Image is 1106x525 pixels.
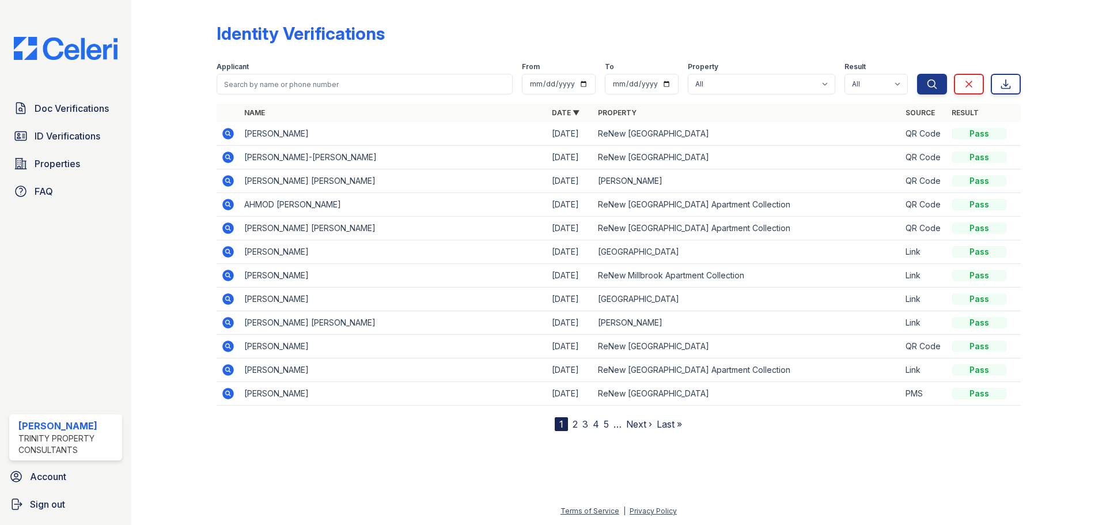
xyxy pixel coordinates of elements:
[593,311,901,335] td: [PERSON_NAME]
[952,364,1007,376] div: Pass
[240,288,547,311] td: [PERSON_NAME]
[240,217,547,240] td: [PERSON_NAME] [PERSON_NAME]
[547,217,593,240] td: [DATE]
[217,74,513,95] input: Search by name or phone number
[952,128,1007,139] div: Pass
[547,382,593,406] td: [DATE]
[35,129,100,143] span: ID Verifications
[901,169,947,193] td: QR Code
[555,417,568,431] div: 1
[952,199,1007,210] div: Pass
[18,419,118,433] div: [PERSON_NAME]
[952,293,1007,305] div: Pass
[35,157,80,171] span: Properties
[9,152,122,175] a: Properties
[35,184,53,198] span: FAQ
[5,465,127,488] a: Account
[9,124,122,148] a: ID Verifications
[901,382,947,406] td: PMS
[901,358,947,382] td: Link
[593,288,901,311] td: [GEOGRAPHIC_DATA]
[901,288,947,311] td: Link
[952,108,979,117] a: Result
[240,240,547,264] td: [PERSON_NAME]
[240,358,547,382] td: [PERSON_NAME]
[240,146,547,169] td: [PERSON_NAME]-[PERSON_NAME]
[952,175,1007,187] div: Pass
[593,335,901,358] td: ReNew [GEOGRAPHIC_DATA]
[240,122,547,146] td: [PERSON_NAME]
[35,101,109,115] span: Doc Verifications
[901,122,947,146] td: QR Code
[9,180,122,203] a: FAQ
[901,264,947,288] td: Link
[30,470,66,484] span: Account
[244,108,265,117] a: Name
[5,493,127,516] a: Sign out
[18,433,118,456] div: Trinity Property Consultants
[657,418,682,430] a: Last »
[240,193,547,217] td: AHMOD [PERSON_NAME]
[547,335,593,358] td: [DATE]
[952,388,1007,399] div: Pass
[952,270,1007,281] div: Pass
[901,311,947,335] td: Link
[952,317,1007,328] div: Pass
[593,240,901,264] td: [GEOGRAPHIC_DATA]
[623,507,626,515] div: |
[901,335,947,358] td: QR Code
[30,497,65,511] span: Sign out
[240,264,547,288] td: [PERSON_NAME]
[547,358,593,382] td: [DATE]
[901,240,947,264] td: Link
[901,146,947,169] td: QR Code
[844,62,866,71] label: Result
[573,418,578,430] a: 2
[598,108,637,117] a: Property
[593,193,901,217] td: ReNew [GEOGRAPHIC_DATA] Apartment Collection
[593,418,599,430] a: 4
[605,62,614,71] label: To
[952,341,1007,352] div: Pass
[5,37,127,60] img: CE_Logo_Blue-a8612792a0a2168367f1c8372b55b34899dd931a85d93a1a3d3e32e68fde9ad4.png
[582,418,588,430] a: 3
[217,23,385,44] div: Identity Verifications
[901,217,947,240] td: QR Code
[547,193,593,217] td: [DATE]
[217,62,249,71] label: Applicant
[560,507,619,515] a: Terms of Service
[593,122,901,146] td: ReNew [GEOGRAPHIC_DATA]
[952,222,1007,234] div: Pass
[240,335,547,358] td: [PERSON_NAME]
[547,122,593,146] td: [DATE]
[593,169,901,193] td: [PERSON_NAME]
[952,152,1007,163] div: Pass
[547,240,593,264] td: [DATE]
[547,288,593,311] td: [DATE]
[547,169,593,193] td: [DATE]
[593,217,901,240] td: ReNew [GEOGRAPHIC_DATA] Apartment Collection
[906,108,935,117] a: Source
[552,108,579,117] a: Date ▼
[613,417,622,431] span: …
[547,146,593,169] td: [DATE]
[626,418,652,430] a: Next ›
[240,311,547,335] td: [PERSON_NAME] [PERSON_NAME]
[688,62,718,71] label: Property
[593,264,901,288] td: ReNew Millbrook Apartment Collection
[547,264,593,288] td: [DATE]
[240,382,547,406] td: [PERSON_NAME]
[547,311,593,335] td: [DATE]
[522,62,540,71] label: From
[952,246,1007,258] div: Pass
[240,169,547,193] td: [PERSON_NAME] [PERSON_NAME]
[9,97,122,120] a: Doc Verifications
[901,193,947,217] td: QR Code
[604,418,609,430] a: 5
[593,382,901,406] td: ReNew [GEOGRAPHIC_DATA]
[593,146,901,169] td: ReNew [GEOGRAPHIC_DATA]
[630,507,677,515] a: Privacy Policy
[593,358,901,382] td: ReNew [GEOGRAPHIC_DATA] Apartment Collection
